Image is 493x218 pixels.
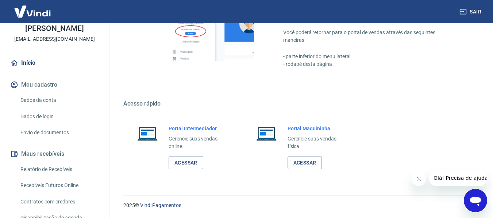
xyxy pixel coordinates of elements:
img: Vindi [9,0,56,23]
p: - rodapé desta página [283,60,458,68]
a: Envio de documentos [18,125,100,140]
iframe: Mensagem da empresa [429,170,487,186]
p: 2025 © [123,202,475,209]
a: Vindi Pagamentos [140,202,181,208]
a: Relatório de Recebíveis [18,162,100,177]
p: Você poderá retornar para o portal de vendas através das seguintes maneiras: [283,29,458,44]
a: Acessar [288,156,322,170]
a: Início [9,55,100,71]
a: Recebíveis Futuros Online [18,178,100,193]
a: Acessar [169,156,203,170]
button: Sair [458,5,484,19]
iframe: Fechar mensagem [412,171,426,186]
p: [EMAIL_ADDRESS][DOMAIN_NAME] [14,35,95,43]
iframe: Botão para abrir a janela de mensagens [464,189,487,212]
span: Olá! Precisa de ajuda? [4,5,61,11]
button: Meus recebíveis [9,146,100,162]
a: Dados de login [18,109,100,124]
img: Imagem de um notebook aberto [251,125,282,142]
p: - parte inferior do menu lateral [283,53,458,60]
p: [PERSON_NAME] [25,25,84,32]
h6: Portal Intermediador [169,125,229,132]
p: Gerencie suas vendas física. [288,135,348,150]
h6: Portal Maquininha [288,125,348,132]
p: Gerencie suas vendas online. [169,135,229,150]
img: Imagem de um notebook aberto [132,125,163,142]
button: Meu cadastro [9,77,100,93]
h5: Acesso rápido [123,100,475,107]
a: Dados da conta [18,93,100,108]
a: Contratos com credores [18,194,100,209]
